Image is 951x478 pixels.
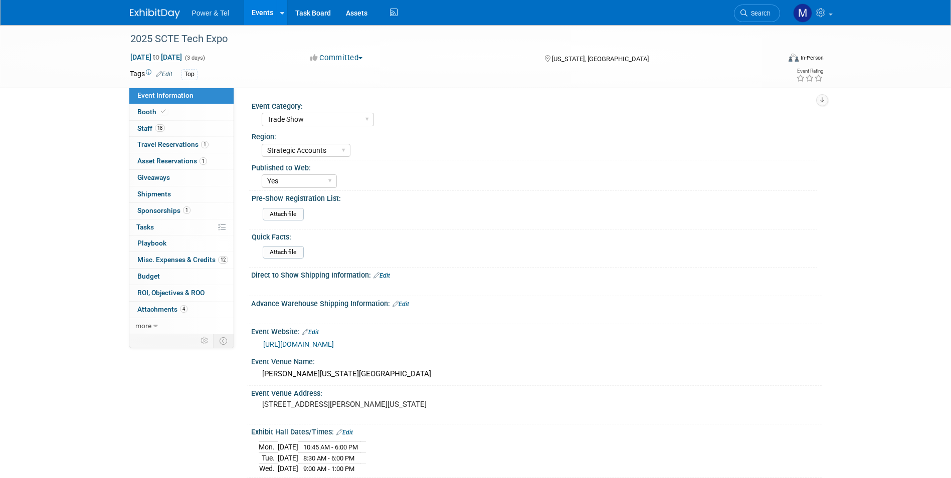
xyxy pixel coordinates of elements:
div: Exhibit Hall Dates/Times: [251,424,822,437]
span: 18 [155,124,165,132]
a: Edit [373,272,390,279]
span: more [135,322,151,330]
a: Playbook [129,235,234,252]
a: Event Information [129,88,234,104]
a: Edit [302,329,319,336]
td: [DATE] [278,452,298,463]
a: Staff18 [129,121,234,137]
a: more [129,318,234,334]
span: [DATE] [DATE] [130,53,182,62]
span: 1 [183,206,191,214]
a: Tasks [129,219,234,235]
div: Pre-Show Registration List: [252,191,817,203]
a: Search [734,5,780,22]
td: Personalize Event Tab Strip [196,334,214,347]
div: Direct to Show Shipping Information: [251,268,822,281]
div: Event Rating [796,69,823,74]
a: Misc. Expenses & Credits12 [129,252,234,268]
td: Wed. [259,463,278,474]
a: Asset Reservations1 [129,153,234,169]
span: Attachments [137,305,187,313]
span: Misc. Expenses & Credits [137,256,228,264]
div: [PERSON_NAME][US_STATE][GEOGRAPHIC_DATA] [259,366,814,382]
td: Tags [130,69,172,80]
a: Travel Reservations1 [129,137,234,153]
span: 10:45 AM - 6:00 PM [303,443,358,451]
a: Edit [336,429,353,436]
div: Region: [252,129,817,142]
span: Event Information [137,91,194,99]
span: Tasks [136,223,154,231]
span: Budget [137,272,160,280]
div: 2025 SCTE Tech Expo [127,30,765,48]
span: Search [747,10,771,17]
span: Power & Tel [192,9,229,17]
a: Sponsorships1 [129,203,234,219]
pre: [STREET_ADDRESS][PERSON_NAME][US_STATE] [262,400,478,409]
div: Advance Warehouse Shipping Information: [251,296,822,309]
a: ROI, Objectives & ROO [129,285,234,301]
img: Madalyn Bobbitt [793,4,812,23]
a: Budget [129,269,234,285]
div: Event Category: [252,99,817,111]
div: Published to Web: [252,160,817,173]
span: 1 [201,141,209,148]
span: Travel Reservations [137,140,209,148]
td: [DATE] [278,463,298,474]
span: 8:30 AM - 6:00 PM [303,454,354,462]
td: Mon. [259,441,278,452]
a: Edit [156,71,172,78]
div: Event Website: [251,324,822,337]
span: 4 [180,305,187,313]
span: Giveaways [137,173,170,181]
span: Asset Reservations [137,157,207,165]
span: Shipments [137,190,171,198]
a: Giveaways [129,170,234,186]
span: 9:00 AM - 1:00 PM [303,465,354,472]
span: 12 [218,256,228,264]
i: Booth reservation complete [161,109,166,114]
button: Committed [307,53,366,63]
div: Event Venue Name: [251,354,822,367]
td: Tue. [259,452,278,463]
span: 1 [200,157,207,165]
div: In-Person [800,54,824,62]
td: [DATE] [278,441,298,452]
a: [URL][DOMAIN_NAME] [263,340,334,348]
a: Attachments4 [129,302,234,318]
a: Edit [393,301,409,308]
div: Event Format [721,52,824,67]
img: Format-Inperson.png [789,54,799,62]
a: Shipments [129,186,234,202]
div: Quick Facts: [252,229,817,242]
span: ROI, Objectives & ROO [137,289,205,297]
span: Playbook [137,239,166,247]
span: (3 days) [184,55,205,61]
a: Booth [129,104,234,120]
div: Event Venue Address: [251,386,822,398]
div: Top [181,69,198,80]
span: to [151,53,161,61]
img: ExhibitDay [130,9,180,19]
span: Staff [137,124,165,132]
span: [US_STATE], [GEOGRAPHIC_DATA] [552,55,649,63]
span: Sponsorships [137,206,191,214]
td: Toggle Event Tabs [213,334,234,347]
span: Booth [137,108,168,116]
